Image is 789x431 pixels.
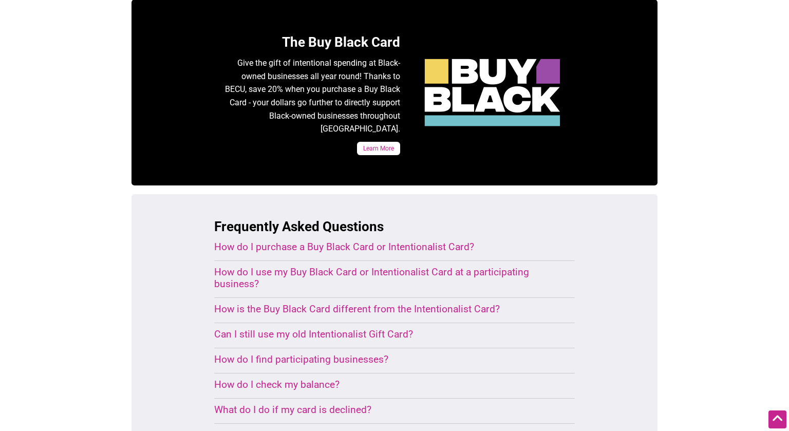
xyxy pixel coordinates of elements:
details: to view participating businesses in the Buy Black Card network and to view participating business... [214,353,550,368]
details: The old Intentionalist Gift Card is no longer an in-person payment option at participating small ... [214,328,550,343]
summary: How do I check my balance? [214,379,550,390]
details: Both cards are available in the , with the option to select a physical or digital card. [214,241,550,255]
details: The Buy Black Card can be used to purchase from participating Black-owned businesses. The Intenti... [214,303,550,317]
div: Scroll Back to Top [768,410,786,428]
img: Black Black Friday Card [421,55,565,130]
p: Give the gift of intentional spending at Black-owned businesses all year round! Thanks to BECU, s... [224,57,400,136]
h3: Frequently Asked Questions [214,217,575,236]
details: When logged into your Intentionalist Account, you can access your balance from the Cards list. [214,379,550,393]
summary: How do I find participating businesses? [214,353,550,365]
summary: How do I use my Buy Black Card or Intentionalist Card at a participating business? [214,266,550,290]
a: Learn More [357,142,400,155]
summary: What do I do if my card is declined? [214,404,550,416]
details: You can first check your balance through your Intentionalist Account. For further support, you ca... [214,404,550,418]
summary: Can I still use my old Intentionalist Gift Card? [214,328,550,340]
summary: How do I purchase a Buy Black Card or Intentionalist Card? [214,241,550,253]
h3: The Buy Black Card [224,33,400,51]
details: Physical cards are swiped at the register, exactly like a credit card. For digital cards, simply ... [214,266,550,292]
summary: How is the Buy Black Card different from the Intentionalist Card? [214,303,550,315]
